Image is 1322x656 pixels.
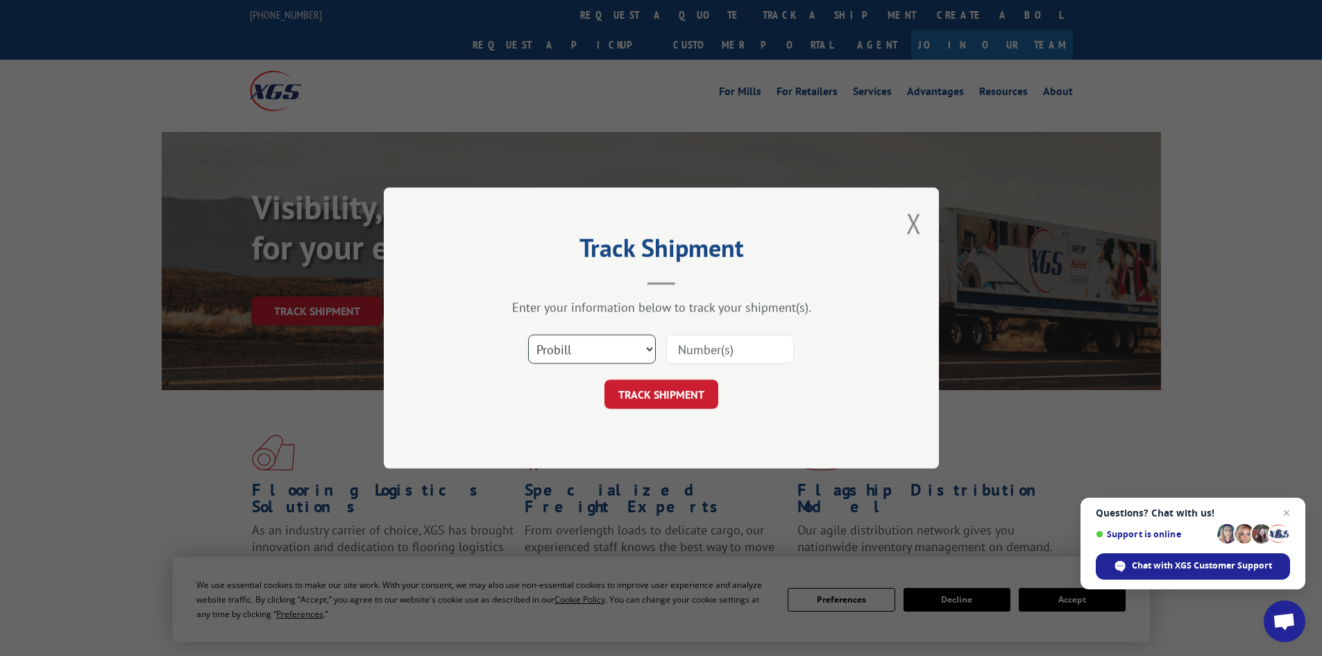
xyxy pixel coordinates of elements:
[1132,560,1272,572] span: Chat with XGS Customer Support
[604,380,718,409] button: TRACK SHIPMENT
[1096,529,1212,539] span: Support is online
[906,205,922,242] button: Close modal
[1096,553,1290,580] div: Chat with XGS Customer Support
[1264,600,1305,642] div: Open chat
[666,335,794,364] input: Number(s)
[453,299,870,315] div: Enter your information below to track your shipment(s).
[1278,505,1295,521] span: Close chat
[453,238,870,264] h2: Track Shipment
[1096,507,1290,519] span: Questions? Chat with us!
